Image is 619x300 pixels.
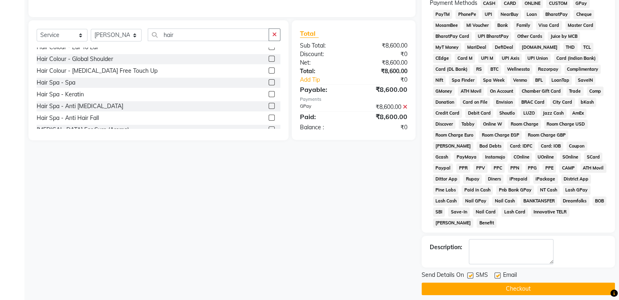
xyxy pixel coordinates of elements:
[462,185,493,195] span: Paid in Cash
[37,67,157,75] div: Hair Colour - [MEDICAL_DATA] Free Touch Up
[536,21,562,30] span: Visa Card
[37,43,98,52] div: Hair Colour - Ear To Ear
[559,163,577,173] span: CAMP
[519,87,563,96] span: Chamber Gift Card
[507,141,535,151] span: Card: IDFC
[37,55,113,63] div: Hair Colour - Global Shoulder
[448,207,470,217] span: Save-In
[570,109,587,118] span: AmEx
[497,109,517,118] span: Shoutlo
[536,65,561,74] span: Razorpay
[540,109,567,118] span: Jazz Cash
[581,43,594,52] span: TCL
[433,10,453,19] span: PayTM
[533,76,546,85] span: BFL
[433,196,459,206] span: Lash Cash
[477,141,504,151] span: Bad Debts
[488,65,501,74] span: BTC
[508,120,541,129] span: Room Charge
[430,243,462,252] div: Description:
[294,59,354,67] div: Net:
[433,43,462,52] span: MyT Money
[354,123,413,132] div: ₹0
[294,67,354,76] div: Total:
[492,43,516,52] span: DefiDeal
[544,120,588,129] span: Room Charge USD
[300,96,407,103] div: Payments
[433,152,451,162] span: Gcash
[575,76,595,85] span: SaveIN
[480,120,505,129] span: Online W
[433,76,446,85] span: Nift
[422,271,464,281] span: Send Details On
[354,50,413,59] div: ₹0
[518,98,547,107] span: BRAC Card
[533,174,558,184] span: iPackage
[485,174,503,184] span: Diners
[477,218,497,228] span: Benefit
[504,65,532,74] span: Wellnessta
[433,120,456,129] span: Discover
[465,109,493,118] span: Debit Card
[478,54,496,63] span: UPI M
[548,32,580,41] span: Juice by MCB
[535,152,557,162] span: UOnline
[294,50,354,59] div: Discount:
[475,32,511,41] span: UPI BharatPay
[473,207,498,217] span: Nail Card
[449,76,477,85] span: Spa Finder
[525,163,540,173] span: PPG
[521,196,557,206] span: BANKTANSFER
[473,65,484,74] span: RS
[464,21,491,30] span: MI Voucher
[433,130,476,140] span: Room Charge Euro
[433,32,472,41] span: BharatPay Card
[37,90,84,99] div: Hair Spa - Keratin
[508,163,522,173] span: PPN
[433,65,470,74] span: Card (DL Bank)
[549,76,572,85] span: LoanTap
[565,21,596,30] span: Master Card
[501,207,528,217] span: Lash Card
[521,109,537,118] span: LUZO
[455,10,479,19] span: PhonePe
[564,65,601,74] span: Complimentary
[354,85,413,94] div: ₹8,600.00
[433,109,462,118] span: Credit Card
[550,98,575,107] span: City Card
[511,152,532,162] span: COnline
[459,120,477,129] span: Tabby
[354,41,413,50] div: ₹8,600.00
[567,87,584,96] span: Trade
[462,196,489,206] span: Nail GPay
[542,163,556,173] span: PPE
[422,283,615,295] button: Checkout
[587,87,604,96] span: Comp
[37,114,99,122] div: Hair Spa - Anti Hair Fall
[482,152,507,162] span: Instamojo
[300,29,319,38] span: Total
[499,54,522,63] span: UPI Axis
[510,76,529,85] span: Venmo
[354,59,413,67] div: ₹8,600.00
[37,126,129,134] div: [MEDICAL_DATA] For Sure (Aroma)
[563,43,577,52] span: THD
[37,102,123,111] div: Hair Spa - Anti [MEDICAL_DATA]
[294,112,354,122] div: Paid:
[455,54,475,63] span: Card M
[294,41,354,50] div: Sub Total:
[433,21,461,30] span: MosamBee
[482,10,494,19] span: UPI
[433,87,455,96] span: GMoney
[538,141,563,151] span: Card: IOB
[519,43,560,52] span: [DOMAIN_NAME]
[503,271,517,281] span: Email
[433,163,453,173] span: Paypal
[487,87,516,96] span: On Account
[37,78,75,87] div: Hair Spa - Spa
[491,163,505,173] span: PPC
[537,185,560,195] span: NT Cash
[294,103,354,111] div: GPay
[354,112,413,122] div: ₹8,600.00
[573,10,594,19] span: Cheque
